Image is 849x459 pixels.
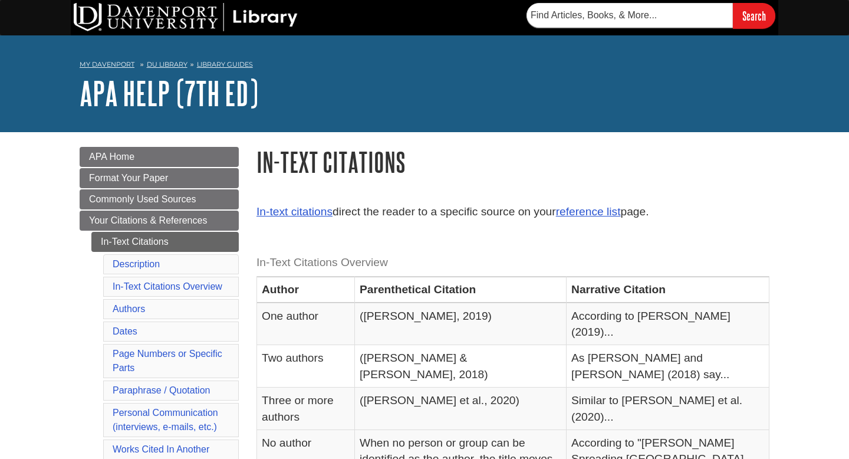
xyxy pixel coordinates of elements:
a: DU Library [147,60,187,68]
a: Description [113,259,160,269]
th: Author [257,277,355,303]
a: Paraphrase / Quotation [113,385,210,395]
a: In-text citations [256,205,333,218]
th: Parenthetical Citation [355,277,567,303]
a: Commonly Used Sources [80,189,239,209]
span: APA Home [89,152,134,162]
td: Similar to [PERSON_NAME] et al. (2020)... [567,388,769,430]
td: According to [PERSON_NAME] (2019)... [567,303,769,345]
a: Authors [113,304,145,314]
td: Three or more authors [257,388,355,430]
a: In-Text Citations Overview [113,281,222,291]
a: Personal Communication(interviews, e-mails, etc.) [113,408,218,432]
a: Format Your Paper [80,168,239,188]
input: Find Articles, Books, & More... [526,3,733,28]
p: direct the reader to a specific source on your page. [256,204,769,221]
td: One author [257,303,355,345]
a: APA Home [80,147,239,167]
h1: In-Text Citations [256,147,769,177]
a: My Davenport [80,60,134,70]
td: ([PERSON_NAME], 2019) [355,303,567,345]
a: In-Text Citations [91,232,239,252]
a: Page Numbers or Specific Parts [113,349,222,373]
span: Commonly Used Sources [89,194,196,204]
a: APA Help (7th Ed) [80,75,258,112]
td: ([PERSON_NAME] et al., 2020) [355,388,567,430]
a: Dates [113,326,137,336]
a: Library Guides [197,60,253,68]
caption: In-Text Citations Overview [256,250,769,276]
form: Searches DU Library's articles, books, and more [526,3,775,28]
td: Two authors [257,345,355,388]
a: reference list [556,205,621,218]
input: Search [733,3,775,28]
span: Your Citations & References [89,215,207,225]
span: Format Your Paper [89,173,168,183]
td: As [PERSON_NAME] and [PERSON_NAME] (2018) say... [567,345,769,388]
nav: breadcrumb [80,57,769,76]
img: DU Library [74,3,298,31]
th: Narrative Citation [567,277,769,303]
a: Your Citations & References [80,211,239,231]
td: ([PERSON_NAME] & [PERSON_NAME], 2018) [355,345,567,388]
